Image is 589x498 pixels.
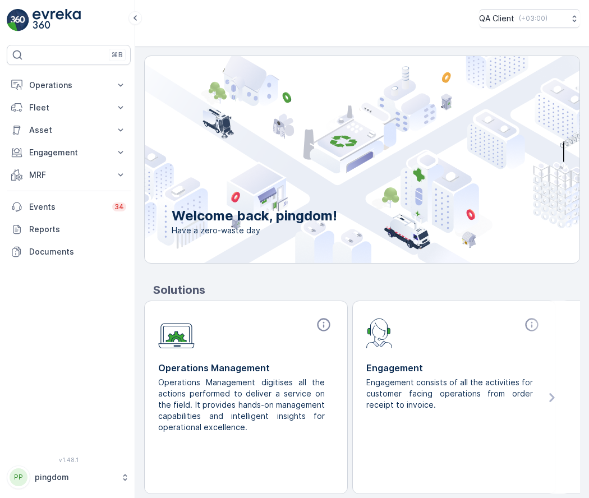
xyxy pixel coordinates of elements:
[158,317,195,349] img: module-icon
[7,465,131,489] button: PPpingdom
[158,361,334,375] p: Operations Management
[10,468,27,486] div: PP
[366,361,542,375] p: Engagement
[7,457,131,463] span: v 1.48.1
[29,201,105,213] p: Events
[366,317,393,348] img: module-icon
[7,196,131,218] a: Events34
[29,147,108,158] p: Engagement
[7,74,131,96] button: Operations
[29,125,108,136] p: Asset
[7,241,131,263] a: Documents
[479,9,580,28] button: QA Client(+03:00)
[29,169,108,181] p: MRF
[7,96,131,119] button: Fleet
[35,472,115,483] p: pingdom
[112,50,123,59] p: ⌘B
[7,141,131,164] button: Engagement
[172,207,337,225] p: Welcome back, pingdom!
[114,202,124,211] p: 34
[29,224,126,235] p: Reports
[153,282,580,298] p: Solutions
[366,377,533,411] p: Engagement consists of all the activities for customer facing operations from order receipt to in...
[29,246,126,257] p: Documents
[7,119,131,141] button: Asset
[7,9,29,31] img: logo
[7,218,131,241] a: Reports
[94,56,579,263] img: city illustration
[29,80,108,91] p: Operations
[29,102,108,113] p: Fleet
[519,14,547,23] p: ( +03:00 )
[7,164,131,186] button: MRF
[479,13,514,24] p: QA Client
[172,225,337,236] span: Have a zero-waste day
[33,9,81,31] img: logo_light-DOdMpM7g.png
[158,377,325,433] p: Operations Management digitises all the actions performed to deliver a service on the field. It p...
